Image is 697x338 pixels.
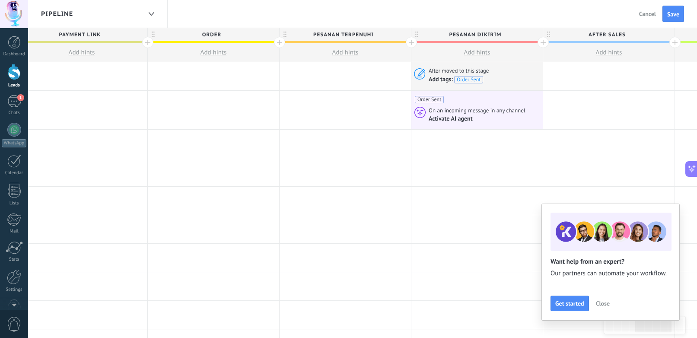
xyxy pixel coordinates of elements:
div: AFTER SALES [543,28,675,41]
div: Activate AI agent [429,115,474,123]
button: Cancel [636,7,659,20]
span: Pipeline [41,10,73,18]
span: Pesanan dikirim [411,28,538,41]
button: Add hints [148,43,279,62]
span: Save [667,11,679,17]
div: Dashboard [2,51,27,57]
div: Chats [2,110,27,116]
div: Pesanan terpenuhi [280,28,411,41]
div: Mail [2,229,27,234]
div: WhatsApp [2,139,26,147]
div: Payment link [16,28,147,41]
span: Add hints [596,48,622,57]
span: Payment link [16,28,143,41]
span: Get started [555,300,584,306]
button: Save [662,6,684,22]
span: Add hints [201,48,227,57]
span: AFTER SALES [543,28,670,41]
span: On an incoming message in any channel [429,107,527,115]
button: Add hints [543,43,675,62]
span: After moved to this stage [429,67,490,75]
div: Pesanan dikirim [411,28,543,41]
div: Calendar [2,170,27,176]
button: Add hints [280,43,411,62]
button: Add hints [16,43,147,62]
span: Cancel [639,10,656,18]
div: Pipeline [144,6,159,22]
span: Close [596,300,610,306]
button: Add hints [411,43,543,62]
div: order [148,28,279,41]
span: Add hints [464,48,490,57]
span: Add hints [332,48,359,57]
div: Stats [2,257,27,262]
span: Order Sent [454,76,483,83]
div: Lists [2,201,27,206]
span: Order Sent [415,96,444,103]
span: order [148,28,275,41]
span: Add tags: [429,76,454,83]
div: Settings [2,287,27,293]
span: Our partners can automate your workflow. [551,269,671,278]
button: Get started [551,296,589,311]
span: 1 [17,94,24,101]
h2: Want help from an expert? [551,258,671,266]
button: Close [592,297,614,310]
span: Add hints [69,48,95,57]
span: Pesanan terpenuhi [280,28,407,41]
div: Leads [2,83,27,88]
